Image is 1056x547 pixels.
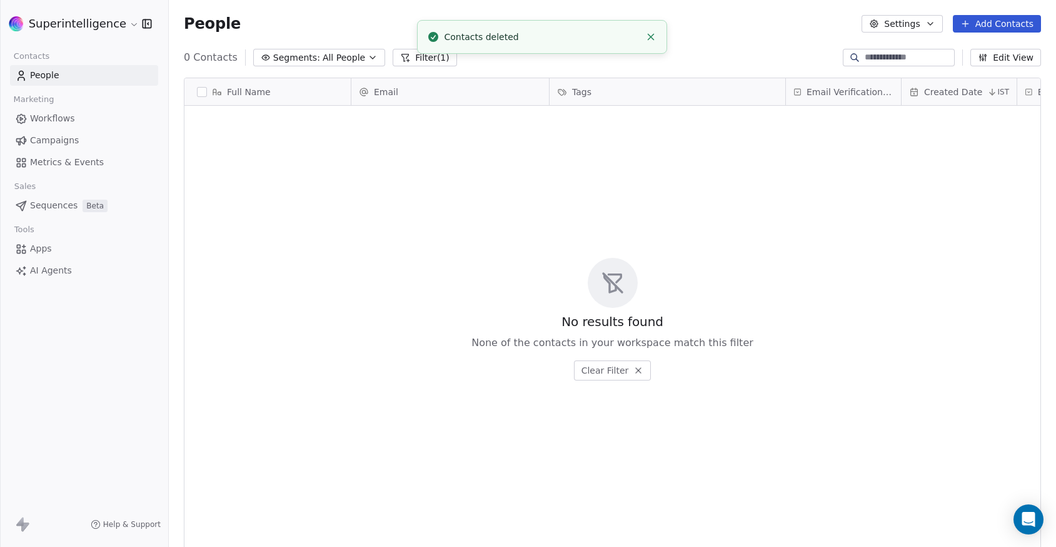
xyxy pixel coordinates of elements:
span: Superintelligence [29,16,126,32]
div: Open Intercom Messenger [1013,504,1043,534]
span: None of the contacts in your workspace match this filter [471,335,753,350]
a: Campaigns [10,130,158,151]
button: Add Contacts [953,15,1041,33]
a: Metrics & Events [10,152,158,173]
span: Segments: [273,51,320,64]
span: Sequences [30,199,78,212]
span: Campaigns [30,134,79,147]
a: AI Agents [10,260,158,281]
a: Workflows [10,108,158,129]
span: AI Agents [30,264,72,277]
a: People [10,65,158,86]
div: Tags [550,78,785,105]
a: Apps [10,238,158,259]
span: Tools [9,220,39,239]
span: Email [374,86,398,98]
span: Tags [572,86,591,98]
span: IST [997,87,1009,97]
img: sinews%20copy.png [9,16,24,31]
button: Filter(1) [393,49,457,66]
a: Help & Support [91,519,161,529]
span: Marketing [8,90,59,109]
span: 0 Contacts [184,50,238,65]
span: Apps [30,242,52,255]
span: Full Name [227,86,271,98]
span: Workflows [30,112,75,125]
div: Full Name [184,78,351,105]
div: grid [184,106,351,529]
div: Email [351,78,549,105]
button: Close toast [643,29,659,45]
span: Beta [83,200,108,212]
span: Created Date [924,86,982,98]
span: Sales [9,177,41,196]
button: Superintelligence [15,13,133,34]
div: Contacts deleted [445,31,640,44]
span: All People [323,51,365,64]
a: SequencesBeta [10,195,158,216]
div: Email Verification Status [786,78,901,105]
span: Metrics & Events [30,156,104,169]
button: Clear Filter [574,360,651,381]
span: People [184,14,241,33]
span: People [30,69,59,82]
span: Email Verification Status [807,86,893,98]
div: Created DateIST [902,78,1017,105]
button: Settings [862,15,942,33]
span: Contacts [8,47,55,66]
span: Help & Support [103,519,161,529]
span: No results found [561,313,663,330]
button: Edit View [970,49,1041,66]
